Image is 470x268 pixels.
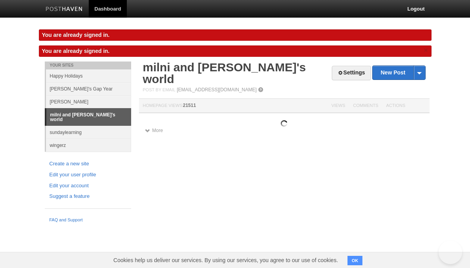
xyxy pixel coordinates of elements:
a: [PERSON_NAME]'s Gap Year [46,82,131,95]
span: You are already signed in. [42,48,110,54]
th: Comments [349,99,382,113]
a: Edit your account [49,182,126,190]
a: × [422,45,430,55]
a: More [145,128,163,133]
a: New Post [373,66,425,80]
span: Post by Email [143,87,176,92]
div: You are already signed in. [39,29,432,41]
a: sundaylearning [46,126,131,139]
a: [PERSON_NAME] [46,95,131,108]
th: Actions [382,99,430,113]
a: wingerz [46,139,131,152]
img: loading.gif [281,120,287,127]
a: milni and [PERSON_NAME]'s world [46,109,131,126]
span: 21511 [183,103,196,108]
a: Edit your user profile [49,171,126,179]
a: [EMAIL_ADDRESS][DOMAIN_NAME] [177,87,256,92]
a: Happy Holidays [46,69,131,82]
img: Posthaven-bar [46,7,83,13]
a: FAQ and Support [49,217,126,224]
a: Suggest a feature [49,192,126,201]
li: Your Sites [45,62,131,69]
th: Views [327,99,349,113]
a: milni and [PERSON_NAME]'s world [143,61,306,85]
button: OK [347,256,363,265]
th: Homepage Views [139,99,327,113]
a: Create a new site [49,160,126,168]
span: Cookies help us deliver our services. By using our services, you agree to our use of cookies. [106,252,346,268]
a: Settings [332,66,371,80]
iframe: Help Scout Beacon - Open [439,241,462,264]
